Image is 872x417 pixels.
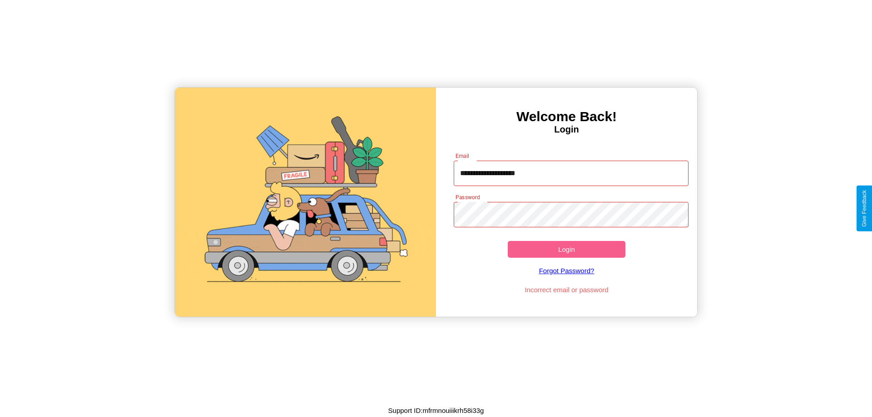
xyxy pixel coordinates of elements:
p: Incorrect email or password [449,284,684,296]
button: Login [508,241,625,258]
h4: Login [436,124,697,135]
label: Email [456,152,470,160]
label: Password [456,193,480,201]
a: Forgot Password? [449,258,684,284]
p: Support ID: mfrmnouiiikrh58i33g [388,404,484,417]
h3: Welcome Back! [436,109,697,124]
div: Give Feedback [861,190,867,227]
img: gif [175,88,436,317]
